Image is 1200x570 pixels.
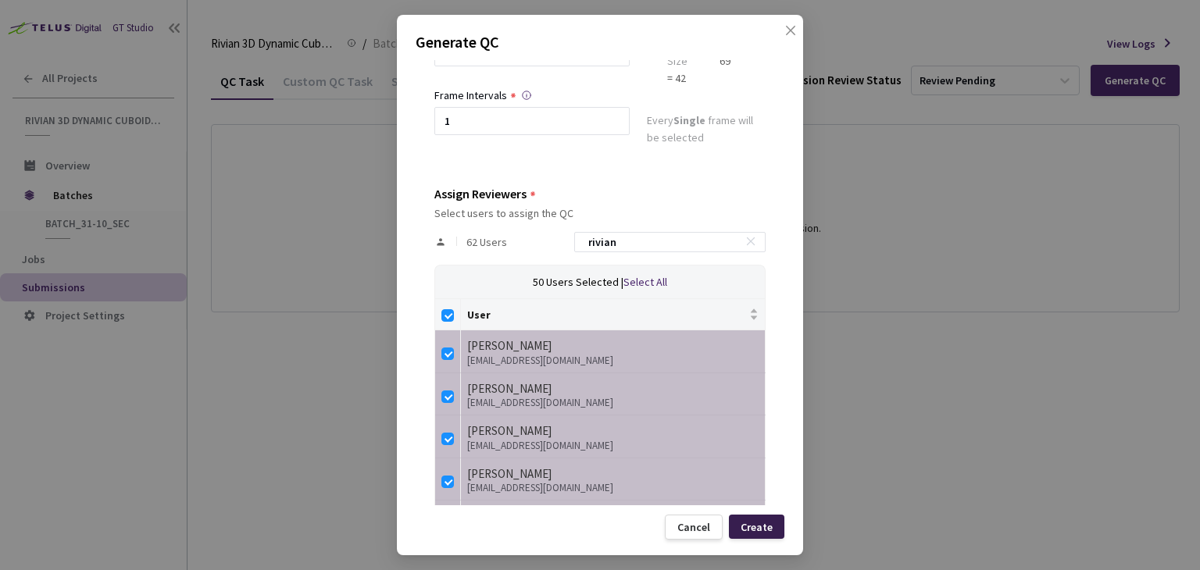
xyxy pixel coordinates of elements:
div: 69 [720,52,795,69]
span: User [467,308,746,321]
span: close [784,24,797,68]
button: Close [769,24,794,49]
div: [EMAIL_ADDRESS][DOMAIN_NAME] [467,440,759,451]
div: [PERSON_NAME] [467,337,759,355]
div: Every frame will be selected [647,112,766,149]
div: Assign Reviewers [434,187,527,201]
div: Select users to assign the QC [434,207,766,219]
div: [PERSON_NAME] [467,465,759,483]
input: Search [579,233,745,251]
span: 62 Users [466,236,507,248]
div: Frame Intervals [434,87,507,104]
p: Generate QC [416,30,784,54]
div: [EMAIL_ADDRESS][DOMAIN_NAME] [467,483,759,493]
div: [PERSON_NAME] [467,379,759,398]
input: Enter frame interval [434,107,630,135]
strong: Single [673,113,705,127]
th: User [461,299,766,330]
div: [EMAIL_ADDRESS][DOMAIN_NAME] [467,355,759,366]
span: Select All [623,275,667,289]
div: [PERSON_NAME] [467,422,759,440]
div: = 42 [667,69,702,87]
div: % [630,38,650,87]
div: Cancel [677,521,710,533]
div: [EMAIL_ADDRESS][DOMAIN_NAME] [467,397,759,408]
div: Create [741,521,773,533]
span: 50 Users Selected | [533,275,623,289]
